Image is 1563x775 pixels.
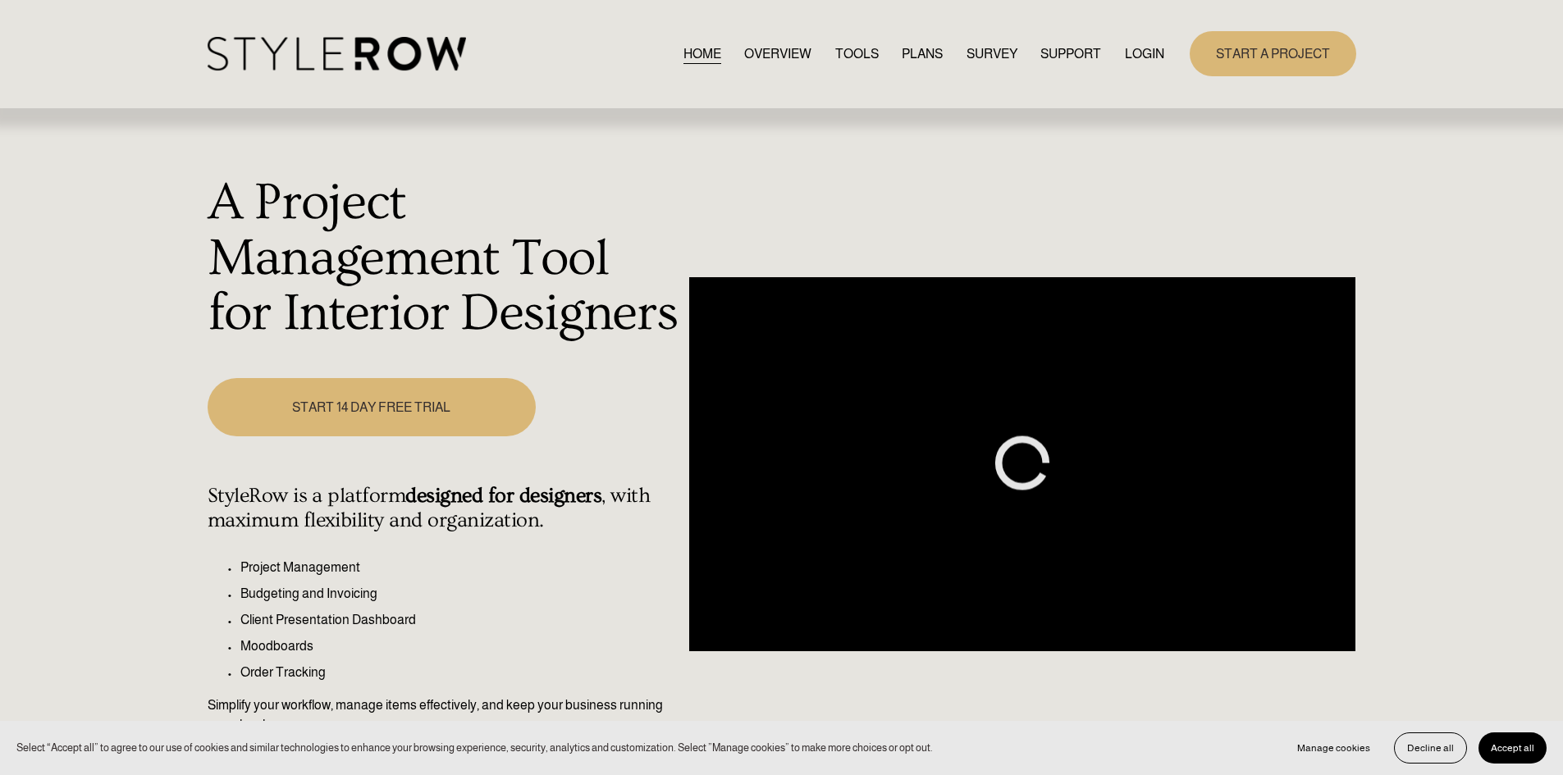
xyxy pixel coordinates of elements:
[744,43,811,65] a: OVERVIEW
[1285,732,1382,764] button: Manage cookies
[240,558,681,577] p: Project Management
[1190,31,1356,76] a: START A PROJECT
[835,43,879,65] a: TOOLS
[405,484,601,508] strong: designed for designers
[208,378,536,436] a: START 14 DAY FREE TRIAL
[208,484,681,533] h4: StyleRow is a platform , with maximum flexibility and organization.
[240,584,681,604] p: Budgeting and Invoicing
[1394,732,1467,764] button: Decline all
[1040,43,1101,65] a: folder dropdown
[16,740,933,755] p: Select “Accept all” to agree to our use of cookies and similar technologies to enhance your brows...
[1297,742,1370,754] span: Manage cookies
[902,43,943,65] a: PLANS
[1491,742,1534,754] span: Accept all
[1040,44,1101,64] span: SUPPORT
[1478,732,1547,764] button: Accept all
[240,663,681,682] p: Order Tracking
[208,176,681,342] h1: A Project Management Tool for Interior Designers
[967,43,1017,65] a: SURVEY
[208,695,681,735] p: Simplify your workflow, manage items effectively, and keep your business running seamlessly.
[1125,43,1164,65] a: LOGIN
[208,37,466,71] img: StyleRow
[1407,742,1454,754] span: Decline all
[240,610,681,630] p: Client Presentation Dashboard
[683,43,721,65] a: HOME
[240,636,681,656] p: Moodboards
